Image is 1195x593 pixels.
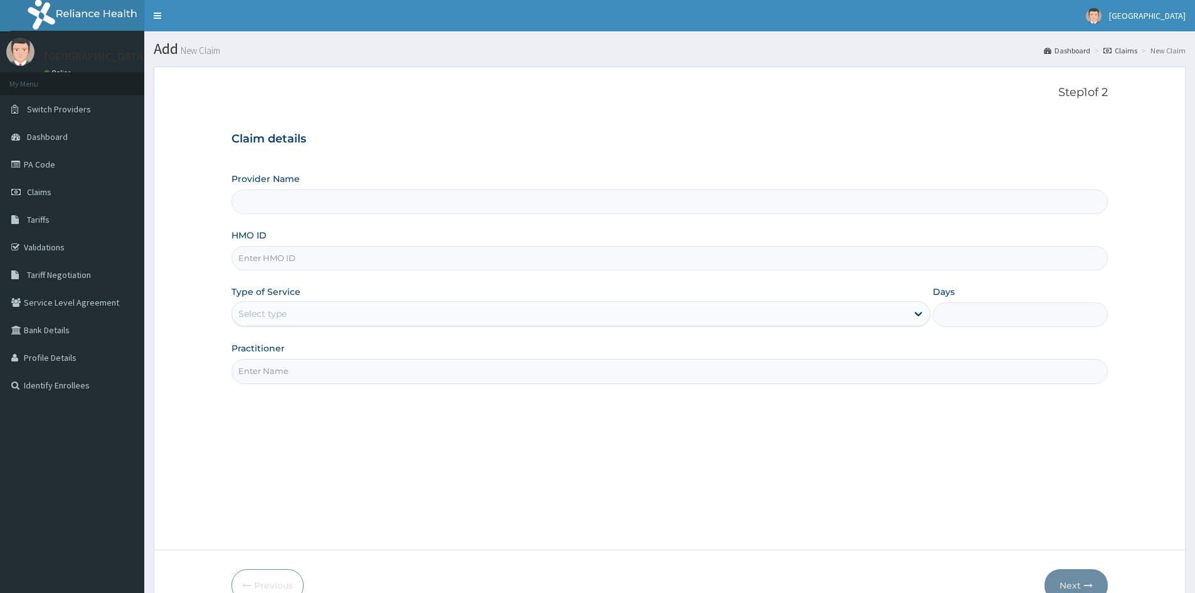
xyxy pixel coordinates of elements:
span: [GEOGRAPHIC_DATA] [1109,10,1186,21]
p: [GEOGRAPHIC_DATA] [44,51,147,62]
h3: Claim details [231,132,1108,146]
a: Dashboard [1044,45,1090,56]
span: Claims [27,186,51,198]
label: Provider Name [231,173,300,185]
div: Select type [238,307,287,320]
a: Online [44,68,74,77]
img: User Image [1086,8,1102,24]
small: New Claim [178,46,220,55]
label: Days [933,286,955,298]
li: New Claim [1139,45,1186,56]
span: Switch Providers [27,104,91,115]
input: Enter HMO ID [231,246,1108,270]
label: Practitioner [231,342,285,355]
a: Claims [1103,45,1137,56]
h1: Add [154,41,1186,57]
span: Tariff Negotiation [27,269,91,280]
input: Enter Name [231,359,1108,383]
label: Type of Service [231,286,300,298]
span: Tariffs [27,214,50,225]
label: HMO ID [231,229,267,242]
span: Dashboard [27,131,68,142]
img: User Image [6,38,35,66]
p: Step 1 of 2 [231,86,1108,100]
